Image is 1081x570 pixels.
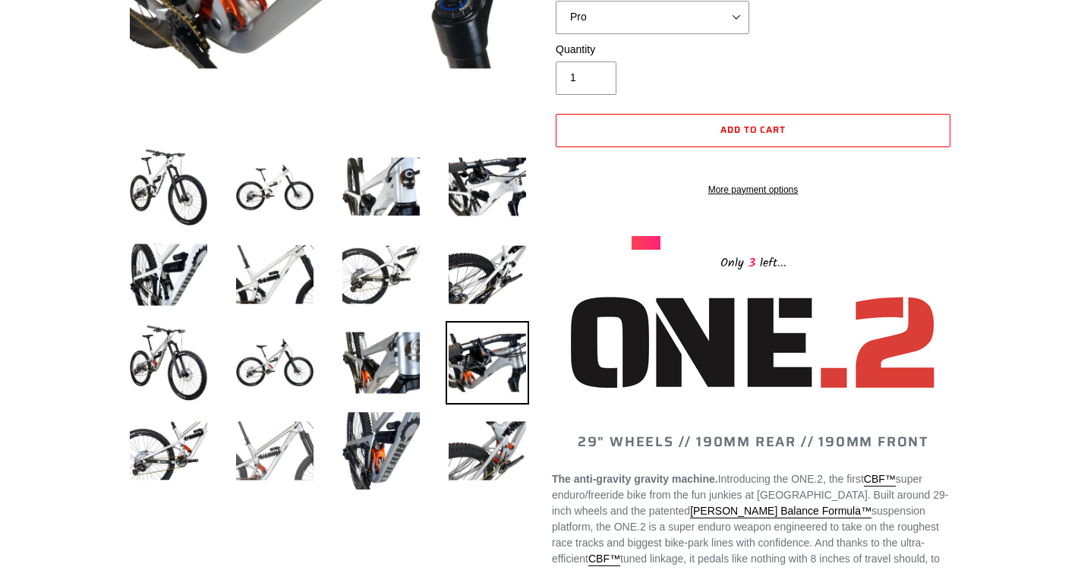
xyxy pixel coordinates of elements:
[744,254,760,272] span: 3
[233,145,317,228] img: Load image into Gallery viewer, ONE.2 Super Enduro - Complete Bike
[552,473,718,485] strong: The anti-gravity gravity machine.
[127,321,210,405] img: Load image into Gallery viewer, ONE.2 Super Enduro - Complete Bike
[720,122,786,137] span: Add to cart
[339,321,423,405] img: Load image into Gallery viewer, ONE.2 Super Enduro - Complete Bike
[233,409,317,493] img: Load image into Gallery viewer, ONE.2 Super Enduro - Complete Bike
[552,473,948,517] span: super enduro/freeride bike from the fun junkies at [GEOGRAPHIC_DATA]. Built around 29-inch wheels...
[556,183,950,197] a: More payment options
[578,431,928,452] span: 29" WHEELS // 190MM REAR // 190MM FRONT
[446,409,529,493] img: Load image into Gallery viewer, ONE.2 Super Enduro - Complete Bike
[718,473,864,485] span: Introducing the ONE.2, the first
[446,145,529,228] img: Load image into Gallery viewer, ONE.2 Super Enduro - Complete Bike
[556,114,950,147] button: Add to cart
[339,145,423,228] img: Load image into Gallery viewer, ONE.2 Super Enduro - Complete Bike
[588,553,620,566] a: CBF™
[446,321,529,405] img: Load image into Gallery viewer, ONE.2 Super Enduro - Complete Bike
[127,233,210,316] img: Load image into Gallery viewer, ONE.2 Super Enduro - Complete Bike
[339,409,423,493] img: Load image into Gallery viewer, ONE.2 Super Enduro - Complete Bike
[556,42,749,58] label: Quantity
[446,233,529,316] img: Load image into Gallery viewer, ONE.2 Super Enduro - Complete Bike
[632,250,875,273] div: Only left...
[233,233,317,316] img: Load image into Gallery viewer, ONE.2 Super Enduro - Complete Bike
[127,145,210,228] img: Load image into Gallery viewer, ONE.2 Super Enduro - Complete Bike
[233,321,317,405] img: Load image into Gallery viewer, ONE.2 Super Enduro - Complete Bike
[864,473,896,487] a: CBF™
[339,233,423,316] img: Load image into Gallery viewer, ONE.2 Super Enduro - Complete Bike
[552,505,939,565] span: suspension platform, the ONE.2 is a super enduro weapon engineered to take on the roughest race t...
[690,505,871,518] a: [PERSON_NAME] Balance Formula™
[127,409,210,493] img: Load image into Gallery viewer, ONE.2 Super Enduro - Complete Bike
